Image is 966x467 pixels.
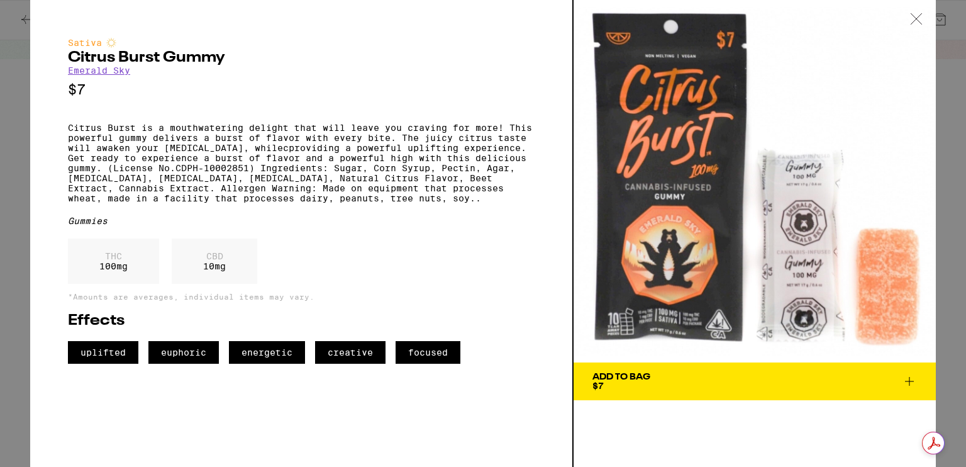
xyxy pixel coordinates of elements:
div: 10 mg [172,239,257,284]
div: Add To Bag [592,373,650,381]
p: CBD [203,251,226,261]
span: euphoric [148,341,219,364]
span: uplifted [68,341,138,364]
h2: Effects [68,313,535,329]
span: creative [315,341,386,364]
button: Add To Bag$7 [574,363,936,400]
span: $7 [592,381,604,391]
span: focused [396,341,460,364]
p: THC [99,251,128,261]
div: Sativa [68,38,535,48]
h2: Citrus Burst Gummy [68,50,535,65]
div: Gummies [68,216,535,226]
span: energetic [229,341,305,364]
img: sativaColor.svg [106,38,116,48]
p: Citrus Burst is a mouthwatering delight that will leave you craving for more! This powerful gummy... [68,123,535,203]
p: *Amounts are averages, individual items may vary. [68,293,535,301]
div: 100 mg [68,239,159,284]
p: $7 [68,82,535,98]
a: Emerald Sky [68,65,130,76]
